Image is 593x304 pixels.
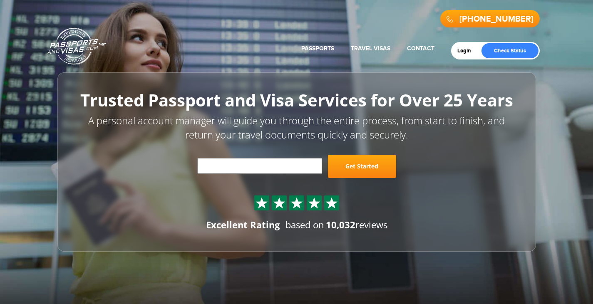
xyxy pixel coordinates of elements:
strong: 10,032 [326,218,355,231]
img: Sprite St [290,197,303,209]
h1: Trusted Passport and Visa Services for Over 25 Years [76,91,517,109]
a: Passports [301,45,334,52]
div: Excellent Rating [206,218,280,231]
a: Check Status [481,43,538,58]
a: Contact [407,45,434,52]
a: Login [457,47,477,54]
a: [PHONE_NUMBER] [459,14,533,24]
a: Get Started [328,155,396,178]
a: Travel Visas [351,45,390,52]
p: A personal account manager will guide you through the entire process, from start to finish, and r... [76,114,517,142]
a: Passports & [DOMAIN_NAME] [47,27,107,65]
span: based on [285,218,324,231]
img: Sprite St [325,197,338,209]
span: reviews [326,218,387,231]
img: Sprite St [308,197,320,209]
img: Sprite St [256,197,268,209]
img: Sprite St [273,197,285,209]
